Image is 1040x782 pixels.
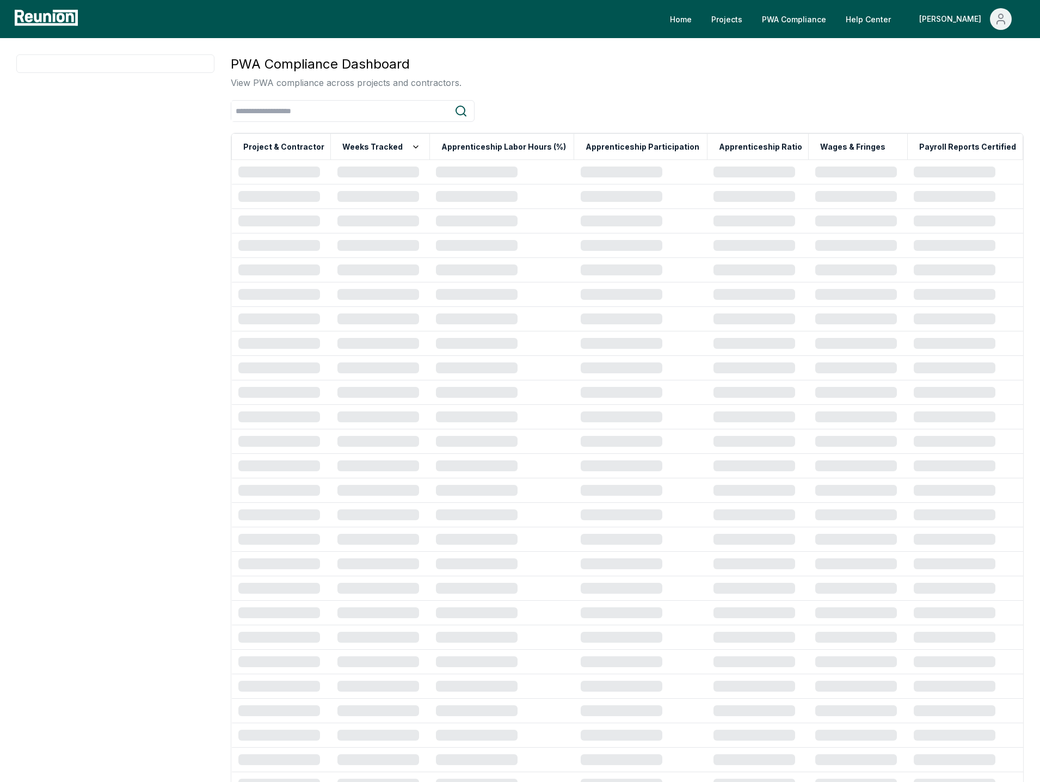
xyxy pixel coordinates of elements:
div: [PERSON_NAME] [919,8,986,30]
button: Payroll Reports Certified [917,136,1018,158]
a: Home [661,8,700,30]
button: Apprenticeship Labor Hours (%) [439,136,568,158]
button: Apprenticeship Ratio [717,136,804,158]
button: [PERSON_NAME] [910,8,1020,30]
button: Wages & Fringes [818,136,888,158]
h3: PWA Compliance Dashboard [231,54,461,74]
button: Project & Contractor [241,136,327,158]
p: View PWA compliance across projects and contractors. [231,76,461,89]
button: Apprenticeship Participation [583,136,701,158]
a: PWA Compliance [753,8,835,30]
a: Projects [703,8,751,30]
a: Help Center [837,8,900,30]
button: Weeks Tracked [340,136,422,158]
nav: Main [661,8,1029,30]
